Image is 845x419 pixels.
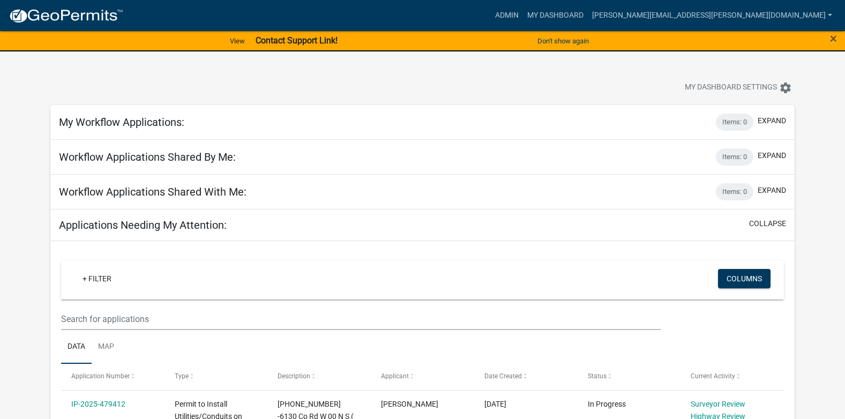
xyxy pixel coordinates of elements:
span: Status [588,372,607,380]
span: Applicant [381,372,409,380]
span: Application Number [71,372,130,380]
button: collapse [749,218,786,229]
button: expand [758,150,786,161]
span: Kevin Maxwell [381,400,438,408]
datatable-header-cell: Date Created [474,364,578,390]
datatable-header-cell: Current Activity [681,364,784,390]
datatable-header-cell: Status [577,364,681,390]
div: Items: 0 [716,148,753,166]
span: × [830,31,837,46]
button: Columns [718,269,771,288]
i: settings [779,81,792,94]
h5: Applications Needing My Attention: [59,219,227,231]
a: [PERSON_NAME][EMAIL_ADDRESS][PERSON_NAME][DOMAIN_NAME] [588,5,836,26]
span: Type [175,372,189,380]
button: Don't show again [533,32,593,50]
span: My Dashboard Settings [685,81,777,94]
span: Date Created [484,372,522,380]
a: Surveyor Review [691,400,745,408]
div: Items: 0 [716,183,753,200]
button: expand [758,185,786,196]
button: Close [830,32,837,45]
a: View [226,32,249,50]
div: Items: 0 [716,114,753,131]
span: Description [278,372,310,380]
h5: Workflow Applications Shared With Me: [59,185,246,198]
a: Map [92,330,121,364]
span: In Progress [588,400,626,408]
input: Search for applications [61,308,661,330]
datatable-header-cell: Type [164,364,268,390]
button: My Dashboard Settingssettings [676,77,801,98]
datatable-header-cell: Application Number [61,364,164,390]
span: Current Activity [691,372,735,380]
span: 09/16/2025 [484,400,506,408]
a: Data [61,330,92,364]
datatable-header-cell: Description [267,364,371,390]
h5: Workflow Applications Shared By Me: [59,151,236,163]
a: + Filter [74,269,120,288]
button: expand [758,115,786,126]
datatable-header-cell: Applicant [371,364,474,390]
strong: Contact Support Link! [256,35,338,46]
a: IP-2025-479412 [71,400,125,408]
h5: My Workflow Applications: [59,116,184,129]
a: Admin [491,5,523,26]
a: My Dashboard [523,5,588,26]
